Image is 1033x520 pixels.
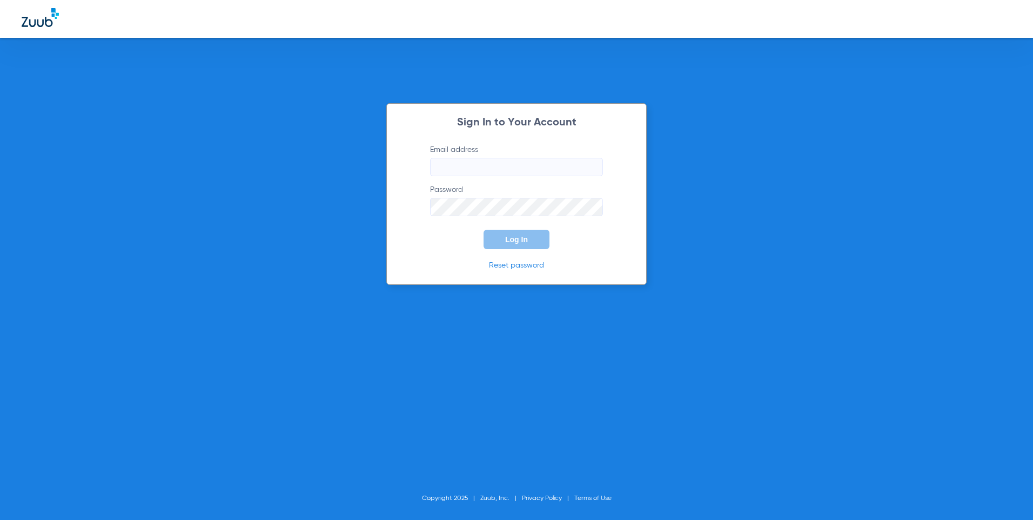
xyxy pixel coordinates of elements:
[489,262,544,269] a: Reset password
[505,235,528,244] span: Log In
[430,198,603,216] input: Password
[22,8,59,27] img: Zuub Logo
[430,158,603,176] input: Email address
[430,144,603,176] label: Email address
[522,495,562,502] a: Privacy Policy
[574,495,612,502] a: Terms of Use
[484,230,549,249] button: Log In
[422,493,480,504] li: Copyright 2025
[430,184,603,216] label: Password
[414,117,619,128] h2: Sign In to Your Account
[480,493,522,504] li: Zuub, Inc.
